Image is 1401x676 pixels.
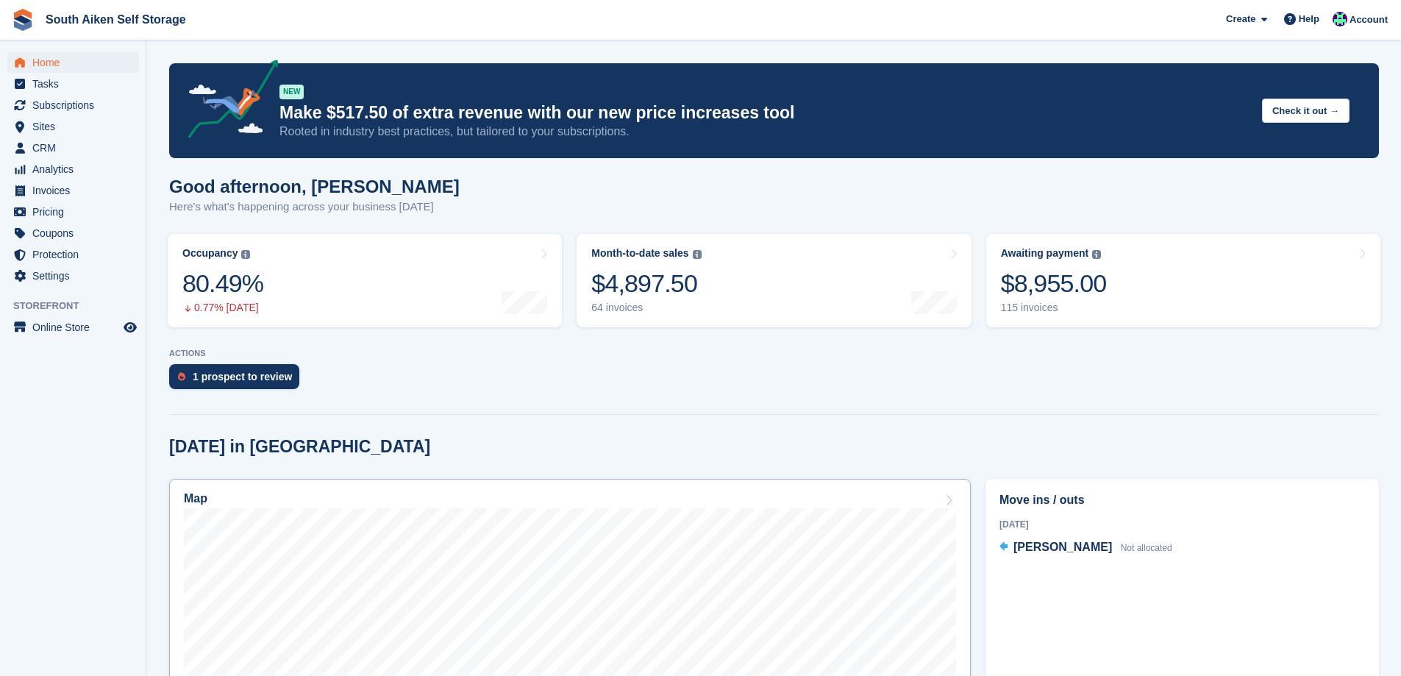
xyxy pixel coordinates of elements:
span: Help [1299,12,1319,26]
img: prospect-51fa495bee0391a8d652442698ab0144808aea92771e9ea1ae160a38d050c398.svg [178,372,185,381]
span: [PERSON_NAME] [1013,541,1112,553]
span: Protection [32,244,121,265]
a: South Aiken Self Storage [40,7,192,32]
a: menu [7,52,139,73]
h2: Map [184,492,207,505]
a: menu [7,317,139,338]
div: 64 invoices [591,302,701,314]
span: Home [32,52,121,73]
p: ACTIONS [169,349,1379,358]
span: Not allocated [1121,543,1172,553]
img: price-adjustments-announcement-icon-8257ccfd72463d97f412b2fc003d46551f7dbcb40ab6d574587a9cd5c0d94... [176,60,279,143]
div: 1 prospect to review [193,371,292,383]
a: menu [7,244,139,265]
span: CRM [32,138,121,158]
a: menu [7,266,139,286]
p: Rooted in industry best practices, but tailored to your subscriptions. [279,124,1250,140]
span: Tasks [32,74,121,94]
div: [DATE] [999,518,1365,531]
a: menu [7,202,139,222]
h1: Good afternoon, [PERSON_NAME] [169,177,460,196]
img: icon-info-grey-7440780725fd019a000dd9b08b2336e03edf1995a4989e88bcd33f0948082b44.svg [693,250,702,259]
a: Occupancy 80.49% 0.77% [DATE] [168,234,562,327]
a: menu [7,159,139,179]
div: NEW [279,85,304,99]
p: Make $517.50 of extra revenue with our new price increases tool [279,102,1250,124]
div: 0.77% [DATE] [182,302,263,314]
span: Analytics [32,159,121,179]
p: Here's what's happening across your business [DATE] [169,199,460,216]
span: Online Store [32,317,121,338]
span: Settings [32,266,121,286]
span: Subscriptions [32,95,121,115]
div: $4,897.50 [591,268,701,299]
a: menu [7,180,139,201]
a: [PERSON_NAME] Not allocated [999,538,1172,558]
a: menu [7,138,139,158]
img: icon-info-grey-7440780725fd019a000dd9b08b2336e03edf1995a4989e88bcd33f0948082b44.svg [1092,250,1101,259]
h2: Move ins / outs [999,491,1365,509]
div: 80.49% [182,268,263,299]
span: Invoices [32,180,121,201]
span: Account [1350,13,1388,27]
a: 1 prospect to review [169,364,307,396]
a: Month-to-date sales $4,897.50 64 invoices [577,234,971,327]
a: Preview store [121,319,139,336]
a: menu [7,223,139,243]
img: icon-info-grey-7440780725fd019a000dd9b08b2336e03edf1995a4989e88bcd33f0948082b44.svg [241,250,250,259]
span: Storefront [13,299,146,313]
div: 115 invoices [1001,302,1107,314]
span: Create [1226,12,1255,26]
button: Check it out → [1262,99,1350,123]
div: Occupancy [182,247,238,260]
a: menu [7,95,139,115]
div: Month-to-date sales [591,247,688,260]
span: Coupons [32,223,121,243]
h2: [DATE] in [GEOGRAPHIC_DATA] [169,437,430,457]
a: menu [7,116,139,137]
span: Sites [32,116,121,137]
div: Awaiting payment [1001,247,1089,260]
span: Pricing [32,202,121,222]
img: stora-icon-8386f47178a22dfd0bd8f6a31ec36ba5ce8667c1dd55bd0f319d3a0aa187defe.svg [12,9,34,31]
div: $8,955.00 [1001,268,1107,299]
img: Michelle Brown [1333,12,1347,26]
a: Awaiting payment $8,955.00 115 invoices [986,234,1380,327]
a: menu [7,74,139,94]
